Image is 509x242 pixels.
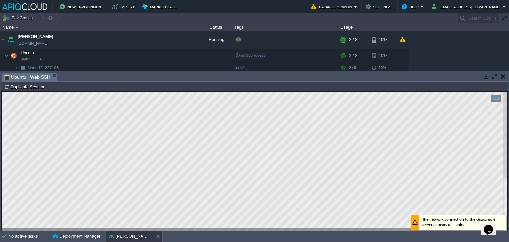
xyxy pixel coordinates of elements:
div: 10% [372,63,394,73]
div: Status [199,23,232,31]
button: Settings [366,3,393,11]
a: UbuntuUbuntu 22.04 [20,50,35,55]
button: [PERSON_NAME] [109,233,151,240]
img: AMDAwAAAACH5BAEAAAAALAAAAAABAAEAAAICRAEAOw== [16,27,19,28]
div: Running [199,31,232,49]
button: Deployment Manager [53,233,100,240]
button: Import [112,3,137,11]
div: Usage [339,23,409,31]
span: no SLB access [235,53,265,57]
span: 22.04 [235,65,244,69]
button: Marketplace [142,3,179,11]
img: AMDAwAAAACH5BAEAAAAALAAAAAABAAEAAAICRAEAOw== [9,49,18,62]
a: [DOMAIN_NAME] [18,40,48,47]
span: Ubuntu [20,50,35,56]
button: New Environment [60,3,105,11]
div: No active tasks [8,231,50,242]
img: AMDAwAAAACH5BAEAAAAALAAAAAABAAEAAAICRAEAOw== [5,49,9,62]
button: [EMAIL_ADDRESS][DOMAIN_NAME] [432,3,502,11]
div: 2 / 8 [349,49,357,62]
div: 2 / 8 [349,31,357,49]
div: The network connection to the Guacamole server appears unstable. [409,123,505,138]
button: Balance ₹1909.09 [311,3,354,11]
div: 10% [372,31,394,49]
img: AMDAwAAAACH5BAEAAAAALAAAAAABAAEAAAICRAEAOw== [6,31,15,49]
span: Ubuntu : Web SSH [4,73,50,81]
span: 237185 [27,65,60,71]
button: Duplicate Session [4,84,47,90]
iframe: chat widget [481,215,502,235]
img: APIQCloud [2,3,47,10]
button: Help [402,3,421,11]
a: Node ID:237185 [27,65,60,71]
img: AMDAwAAAACH5BAEAAAAALAAAAAABAAEAAAICRAEAOw== [0,31,6,49]
div: 10% [372,49,394,62]
button: Env Groups [2,13,35,23]
div: Name [1,23,199,31]
a: [PERSON_NAME] [18,33,53,40]
span: Node ID: [28,65,45,70]
img: AMDAwAAAACH5BAEAAAAALAAAAAABAAEAAAICRAEAOw== [14,63,18,73]
div: Tags [233,23,338,31]
div: 2 / 8 [349,63,356,73]
span: Ubuntu 22.04 [21,57,42,61]
img: AMDAwAAAACH5BAEAAAAALAAAAAABAAEAAAICRAEAOw== [18,63,27,73]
